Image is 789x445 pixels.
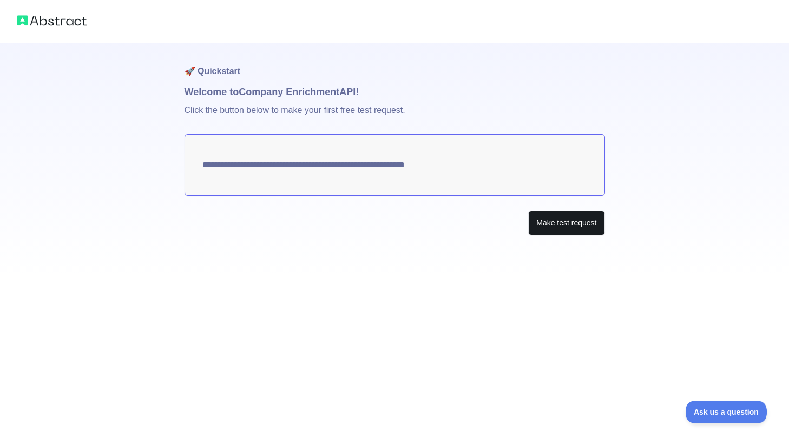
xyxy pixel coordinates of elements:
h1: 🚀 Quickstart [185,43,605,84]
iframe: Toggle Customer Support [686,401,767,423]
button: Make test request [528,211,604,235]
img: Abstract logo [17,13,87,28]
p: Click the button below to make your first free test request. [185,99,605,134]
h1: Welcome to Company Enrichment API! [185,84,605,99]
